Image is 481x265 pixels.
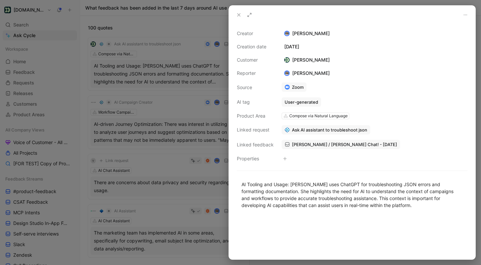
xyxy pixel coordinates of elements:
[282,29,467,37] div: [PERSON_NAME]
[237,155,274,163] div: Properties
[282,140,400,149] a: [PERSON_NAME] / [PERSON_NAME] Chat! - [DATE]
[237,112,274,120] div: Product Area
[241,181,463,209] div: AI Tooling and Usage: [PERSON_NAME] uses ChatGPT for troubleshooting JSON errors and formatting d...
[282,82,307,92] a: Zoom
[237,69,274,77] div: Reporter
[285,71,289,76] img: avatar
[237,83,274,91] div: Source
[237,29,274,37] div: Creator
[292,127,367,133] span: Ask AI assistant to troubleshoot json
[237,98,274,106] div: AI tag
[282,69,332,77] div: [PERSON_NAME]
[284,57,290,63] img: logo
[285,127,290,132] img: 💠
[282,56,332,64] div: [PERSON_NAME]
[292,141,397,147] span: [PERSON_NAME] / [PERSON_NAME] Chat! - [DATE]
[237,141,274,149] div: Linked feedback
[282,125,370,134] button: 💠Ask AI assistant to troubleshoot json
[282,43,467,51] div: [DATE]
[237,56,274,64] div: Customer
[237,126,274,134] div: Linked request
[237,43,274,51] div: Creation date
[289,113,348,119] div: Compose via Natural Language
[285,31,289,36] img: avatar
[285,99,318,105] div: User-generated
